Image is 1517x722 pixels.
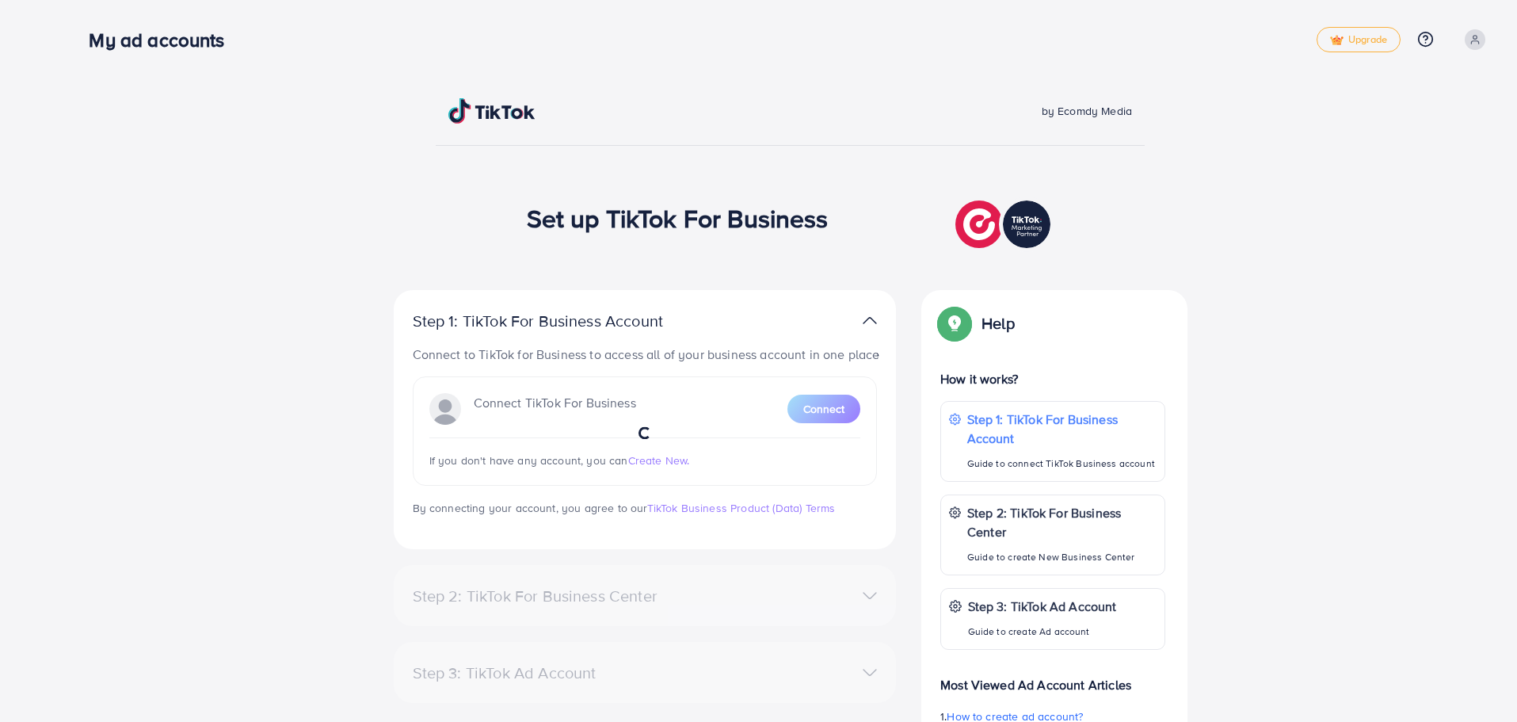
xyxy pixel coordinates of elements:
[1330,35,1344,46] img: tick
[413,311,714,330] p: Step 1: TikTok For Business Account
[967,503,1157,541] p: Step 2: TikTok For Business Center
[967,454,1157,473] p: Guide to connect TikTok Business account
[1330,34,1387,46] span: Upgrade
[89,29,237,52] h3: My ad accounts
[1317,27,1401,52] a: tickUpgrade
[967,410,1157,448] p: Step 1: TikTok For Business Account
[955,197,1054,252] img: TikTok partner
[863,309,877,332] img: TikTok partner
[448,98,536,124] img: TikTok
[940,309,969,338] img: Popup guide
[967,548,1157,567] p: Guide to create New Business Center
[968,597,1117,616] p: Step 3: TikTok Ad Account
[981,314,1015,333] p: Help
[940,369,1165,388] p: How it works?
[968,622,1117,641] p: Guide to create Ad account
[527,203,829,233] h1: Set up TikTok For Business
[1042,103,1132,119] span: by Ecomdy Media
[940,663,1165,694] p: Most Viewed Ad Account Articles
